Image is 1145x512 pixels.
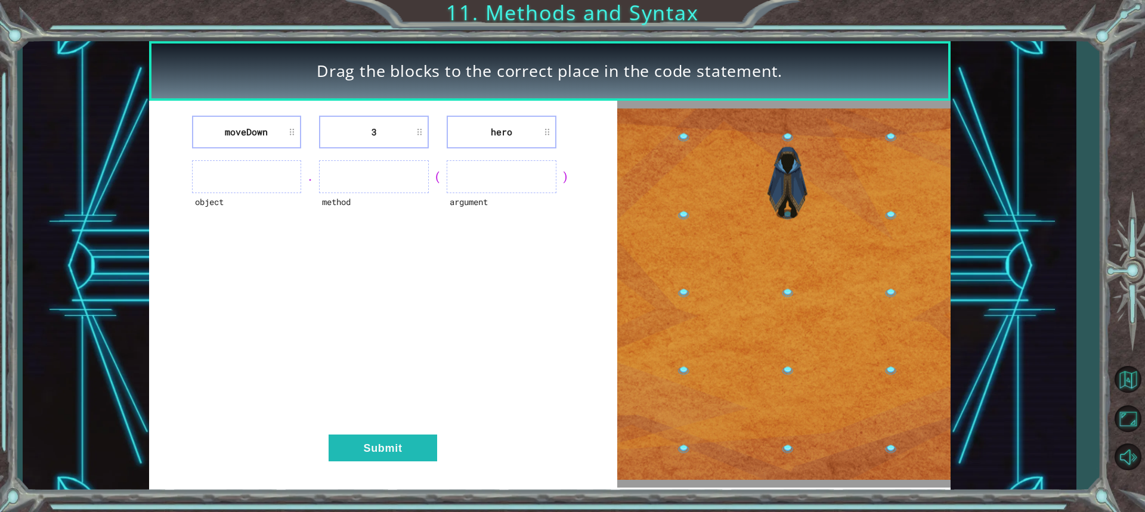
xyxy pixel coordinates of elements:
[329,435,437,461] button: Submit
[319,116,429,148] li: 3
[447,116,556,148] li: hero
[192,116,302,148] li: moveDown
[319,193,429,226] div: method
[429,168,447,185] div: (
[617,108,951,480] img: Interactive Art
[447,193,556,226] div: argument
[1110,360,1145,399] a: Back to Map
[1110,362,1145,396] button: Back to Map
[1110,439,1145,474] button: Mute
[301,168,319,185] div: .
[317,60,782,82] span: Drag the blocks to the correct place in the code statement.
[556,168,574,185] div: )
[192,193,302,226] div: object
[1110,401,1145,436] button: Maximize Browser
